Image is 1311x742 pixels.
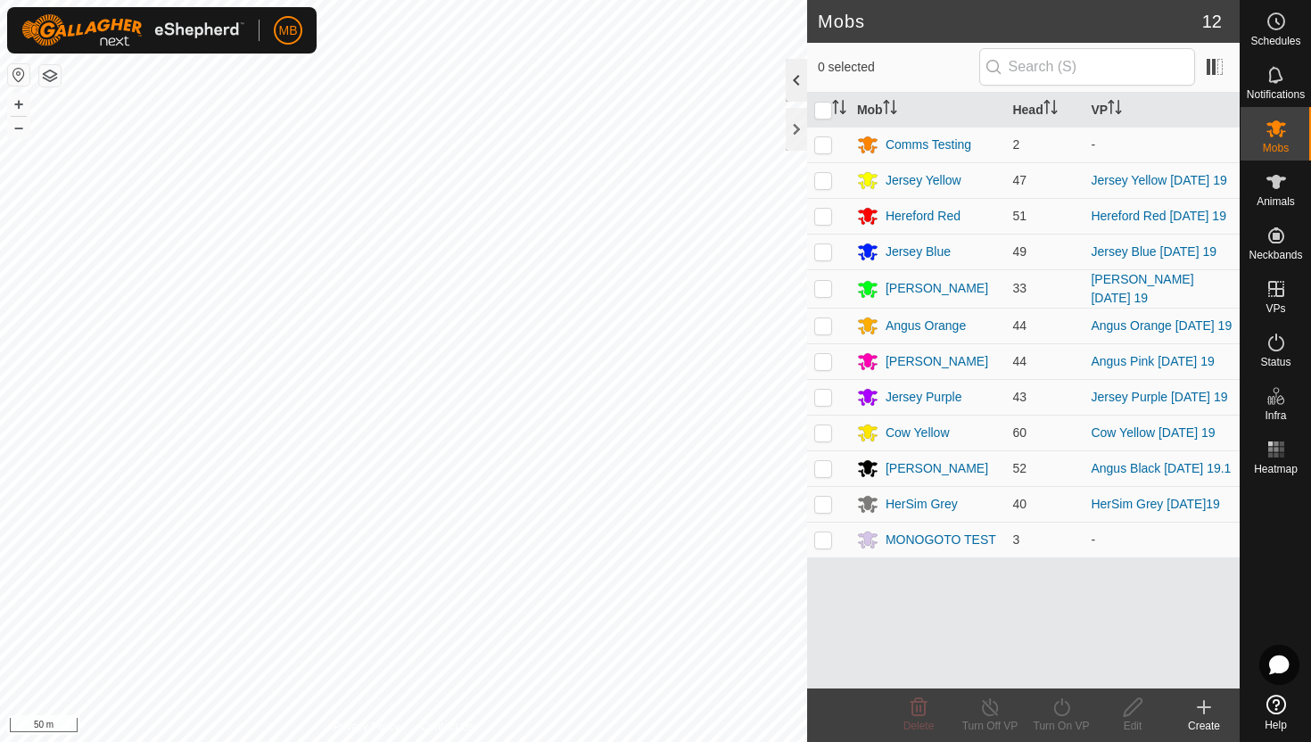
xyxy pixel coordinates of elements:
a: Cow Yellow [DATE] 19 [1091,425,1215,440]
input: Search (S) [979,48,1195,86]
span: 3 [1012,532,1019,547]
div: Turn On VP [1026,718,1097,734]
span: 47 [1012,173,1027,187]
td: - [1084,127,1240,162]
a: Contact Us [421,719,474,735]
div: [PERSON_NAME] [886,352,988,371]
a: HerSim Grey [DATE]19 [1091,497,1219,511]
div: Jersey Blue [886,243,951,261]
div: Angus Orange [886,317,966,335]
span: 60 [1012,425,1027,440]
p-sorticon: Activate to sort [832,103,846,117]
a: [PERSON_NAME] [DATE] 19 [1091,272,1193,305]
div: Cow Yellow [886,424,950,442]
span: Mobs [1263,143,1289,153]
th: Mob [850,93,1006,128]
span: 2 [1012,137,1019,152]
a: Angus Black [DATE] 19.1 [1091,461,1231,475]
div: Hereford Red [886,207,961,226]
span: 43 [1012,390,1027,404]
div: Create [1168,718,1240,734]
a: Jersey Purple [DATE] 19 [1091,390,1227,404]
span: VPs [1266,303,1285,314]
span: 44 [1012,318,1027,333]
h2: Mobs [818,11,1202,32]
span: Heatmap [1254,464,1298,474]
span: Help [1265,720,1287,730]
p-sorticon: Activate to sort [1108,103,1122,117]
a: Angus Orange [DATE] 19 [1091,318,1232,333]
span: Animals [1257,196,1295,207]
p-sorticon: Activate to sort [883,103,897,117]
div: Jersey Purple [886,388,962,407]
a: Hereford Red [DATE] 19 [1091,209,1225,223]
button: – [8,117,29,138]
span: 44 [1012,354,1027,368]
td: - [1084,522,1240,557]
th: VP [1084,93,1240,128]
p-sorticon: Activate to sort [1043,103,1058,117]
span: 33 [1012,281,1027,295]
a: Jersey Yellow [DATE] 19 [1091,173,1226,187]
div: Jersey Yellow [886,171,961,190]
button: Reset Map [8,64,29,86]
span: 40 [1012,497,1027,511]
span: Delete [903,720,935,732]
div: Comms Testing [886,136,971,154]
div: [PERSON_NAME] [886,459,988,478]
span: 52 [1012,461,1027,475]
span: 49 [1012,244,1027,259]
button: + [8,94,29,115]
button: Map Layers [39,65,61,87]
a: Angus Pink [DATE] 19 [1091,354,1214,368]
span: Notifications [1247,89,1305,100]
div: MONOGOTO TEST [886,531,996,549]
span: Status [1260,357,1290,367]
a: Privacy Policy [333,719,400,735]
a: Help [1241,688,1311,738]
div: Edit [1097,718,1168,734]
div: HerSim Grey [886,495,958,514]
a: Jersey Blue [DATE] 19 [1091,244,1216,259]
span: 51 [1012,209,1027,223]
span: 12 [1202,8,1222,35]
div: Turn Off VP [954,718,1026,734]
span: MB [279,21,298,40]
span: 0 selected [818,58,979,77]
span: Neckbands [1249,250,1302,260]
img: Gallagher Logo [21,14,244,46]
span: Schedules [1250,36,1300,46]
span: Infra [1265,410,1286,421]
div: [PERSON_NAME] [886,279,988,298]
th: Head [1005,93,1084,128]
